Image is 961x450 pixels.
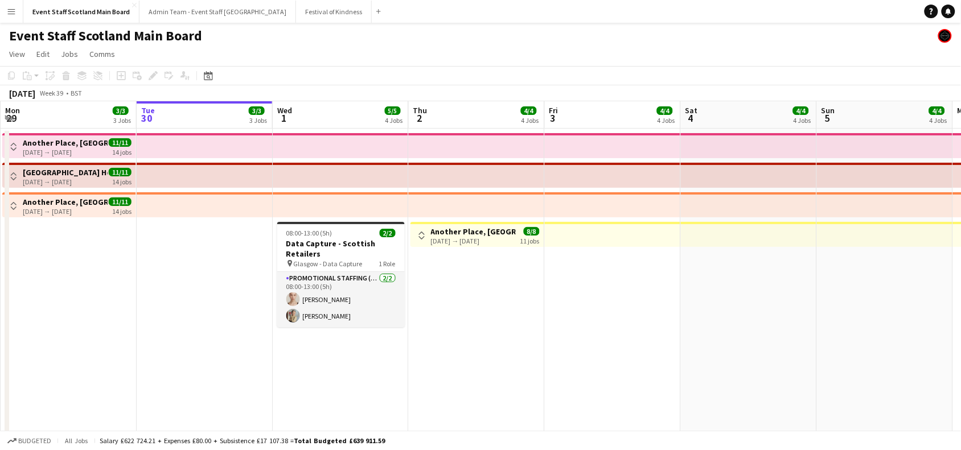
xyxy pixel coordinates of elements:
span: 2 [412,112,428,125]
span: 2/2 [380,229,396,237]
button: Event Staff Scotland Main Board [23,1,139,23]
span: Wed [277,105,292,115]
div: 3 Jobs [249,116,267,125]
span: Total Budgeted £639 911.59 [294,436,385,445]
span: 5 [820,112,835,125]
div: [DATE] [9,88,35,99]
h3: [GEOGRAPHIC_DATA] Hotel - Service Staff [23,167,108,177]
div: [DATE] → [DATE] [23,148,108,156]
div: [DATE] → [DATE] [23,177,108,186]
span: 30 [139,112,155,125]
span: 3 [548,112,558,125]
h3: Another Place, [GEOGRAPHIC_DATA] - Front of House [23,197,108,207]
span: 4 [684,112,698,125]
span: Jobs [61,49,78,59]
span: Tue [141,105,155,115]
span: 4/4 [521,106,537,115]
a: Edit [32,47,54,61]
div: 14 jobs [112,147,132,156]
span: 11/11 [109,168,132,176]
span: Week 39 [38,89,66,97]
span: 4/4 [793,106,809,115]
span: 8/8 [524,227,540,236]
app-user-avatar: Event Staff Scotland [938,29,952,43]
div: 14 jobs [112,206,132,216]
span: 4/4 [929,106,945,115]
span: 5/5 [385,106,401,115]
div: 4 Jobs [930,116,947,125]
span: 4/4 [657,106,673,115]
span: 3/3 [113,106,129,115]
div: Salary £622 724.21 + Expenses £80.00 + Subsistence £17 107.38 = [100,436,385,445]
a: Jobs [56,47,83,61]
button: Admin Team - Event Staff [GEOGRAPHIC_DATA] [139,1,296,23]
span: 1 [276,112,292,125]
span: 11/11 [109,138,132,147]
span: 11/11 [109,197,132,206]
div: BST [71,89,82,97]
span: Sat [685,105,698,115]
app-card-role: Promotional Staffing (Data Capture)2/208:00-13:00 (5h)[PERSON_NAME][PERSON_NAME] [277,272,405,327]
span: 29 [3,112,20,125]
a: View [5,47,30,61]
span: All jobs [63,436,90,445]
span: View [9,49,25,59]
h3: Data Capture - Scottish Retailers [277,238,405,259]
div: 4 Jobs [794,116,811,125]
span: Edit [36,49,50,59]
div: 4 Jobs [385,116,403,125]
button: Festival of Kindness [296,1,372,23]
span: Fri [549,105,558,115]
span: Sun [822,105,835,115]
span: 3/3 [249,106,265,115]
div: [DATE] → [DATE] [23,207,108,216]
div: [DATE] → [DATE] [431,237,516,245]
span: Mon [5,105,20,115]
span: 08:00-13:00 (5h) [286,229,332,237]
button: Budgeted [6,435,53,447]
div: 3 Jobs [113,116,131,125]
div: 14 jobs [112,176,132,186]
span: Comms [89,49,115,59]
div: 4 Jobs [658,116,675,125]
div: 11 jobs [520,236,540,245]
div: 4 Jobs [521,116,539,125]
a: Comms [85,47,120,61]
h3: Another Place, [GEOGRAPHIC_DATA] - Front of House [23,138,108,148]
span: Glasgow - Data Capture [294,259,363,268]
app-job-card: 08:00-13:00 (5h)2/2Data Capture - Scottish Retailers Glasgow - Data Capture1 RolePromotional Staf... [277,222,405,327]
h3: Another Place, [GEOGRAPHIC_DATA] - Front of House [431,226,516,237]
h1: Event Staff Scotland Main Board [9,27,202,44]
span: Budgeted [18,437,51,445]
span: 1 Role [379,259,396,268]
span: Thu [413,105,428,115]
